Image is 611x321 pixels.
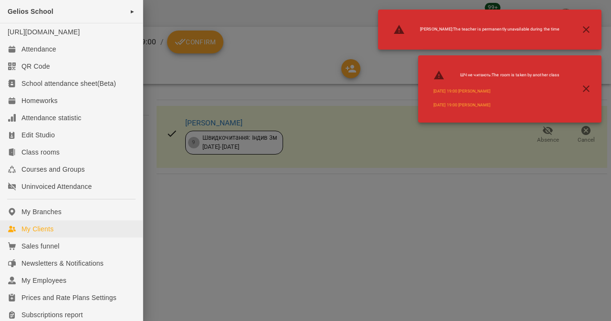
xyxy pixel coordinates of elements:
div: Sales funnel [21,241,59,251]
a: [DATE] 19:00 [PERSON_NAME] [433,102,490,108]
div: My Employees [21,276,66,285]
div: Newsletters & Notifications [21,259,104,268]
div: My Clients [21,224,53,234]
div: Edit Studio [21,130,55,140]
div: Attendance statistic [21,113,81,123]
div: Class rooms [21,147,60,157]
div: Attendance [21,44,56,54]
li: ШЧ не читають : The room is taken by another class [426,66,568,85]
a: [DATE] 19:00 [PERSON_NAME] [433,88,490,94]
li: [PERSON_NAME] : The teacher is permanently unavailable during the time [386,20,567,39]
span: Gelios School [8,8,53,15]
div: Prices and Rate Plans Settings [21,293,116,302]
div: My Branches [21,207,62,217]
div: Courses and Groups [21,165,85,174]
div: Subscriptions report [21,310,83,320]
div: Uninvoiced Attendance [21,182,92,191]
a: [URL][DOMAIN_NAME] [8,28,80,36]
span: ► [130,8,135,15]
div: QR Code [21,62,50,71]
div: School attendance sheet(Beta) [21,79,116,88]
div: Homeworks [21,96,58,105]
